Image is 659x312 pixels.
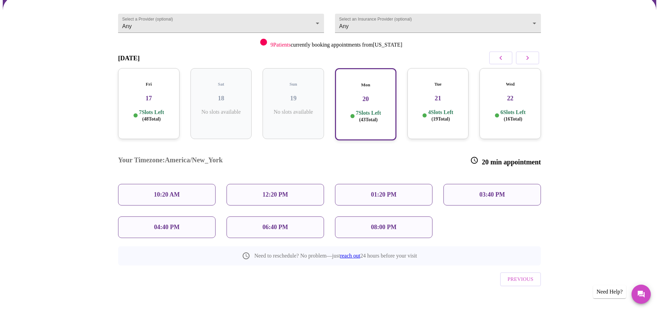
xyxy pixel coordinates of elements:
a: reach out [340,253,360,259]
p: 08:00 PM [371,224,396,231]
p: 4 Slots Left [428,109,453,122]
span: Previous [508,275,533,284]
h5: Tue [413,82,463,87]
span: 9 Patients [270,42,291,48]
p: 12:20 PM [263,191,288,198]
h5: Sun [268,82,319,87]
h5: Sat [196,82,246,87]
h3: 22 [485,95,535,102]
button: Messages [632,285,651,304]
span: ( 48 Total) [142,116,161,122]
h3: [DATE] [118,54,140,62]
span: ( 16 Total) [504,116,522,122]
p: 10:20 AM [154,191,180,198]
p: 06:40 PM [263,224,288,231]
p: No slots available [268,109,319,115]
h3: 18 [196,95,246,102]
h3: 17 [124,95,174,102]
h3: 19 [268,95,319,102]
p: 6 Slots Left [500,109,525,122]
h3: 21 [413,95,463,102]
p: No slots available [196,109,246,115]
button: Previous [500,272,541,286]
h3: Your Timezone: America/New_York [118,156,223,166]
p: 01:20 PM [371,191,396,198]
h5: Mon [341,82,390,88]
span: ( 43 Total) [359,117,378,122]
p: 7 Slots Left [356,110,381,123]
h3: 20 [341,95,390,103]
div: Need Help? [593,285,626,298]
p: 7 Slots Left [139,109,164,122]
h5: Fri [124,82,174,87]
div: Any [118,14,324,33]
p: 04:40 PM [154,224,180,231]
h5: Wed [485,82,535,87]
div: Any [335,14,541,33]
span: ( 19 Total) [431,116,450,122]
p: 03:40 PM [479,191,505,198]
p: currently booking appointments from [US_STATE] [270,42,402,48]
p: Need to reschedule? No problem—just 24 hours before your visit [254,253,417,259]
h3: 20 min appointment [470,156,541,166]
